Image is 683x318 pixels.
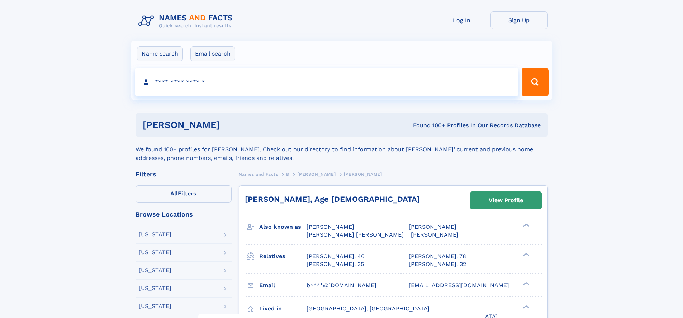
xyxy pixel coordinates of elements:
h3: Also known as [259,221,307,233]
span: [GEOGRAPHIC_DATA], [GEOGRAPHIC_DATA] [307,305,430,312]
span: B [286,172,289,177]
a: [PERSON_NAME], 32 [409,260,466,268]
label: Filters [136,185,232,203]
a: Names and Facts [239,170,278,179]
h3: Lived in [259,303,307,315]
span: [PERSON_NAME] [409,223,456,230]
div: ❯ [521,304,530,309]
a: [PERSON_NAME] [297,170,336,179]
button: Search Button [522,68,548,96]
a: [PERSON_NAME], 78 [409,252,466,260]
span: All [170,190,178,197]
img: Logo Names and Facts [136,11,239,31]
span: [PERSON_NAME] [PERSON_NAME] [307,231,404,238]
div: We found 100+ profiles for [PERSON_NAME]. Check out our directory to find information about [PERS... [136,137,548,162]
div: [US_STATE] [139,232,171,237]
span: [PERSON_NAME] [307,223,354,230]
span: [PERSON_NAME] [411,231,459,238]
div: ❯ [521,281,530,286]
div: [US_STATE] [139,303,171,309]
h3: Relatives [259,250,307,262]
div: [US_STATE] [139,285,171,291]
span: [PERSON_NAME] [297,172,336,177]
span: [PERSON_NAME] [344,172,382,177]
span: [EMAIL_ADDRESS][DOMAIN_NAME] [409,282,509,289]
div: ❯ [521,252,530,257]
a: View Profile [470,192,541,209]
div: Browse Locations [136,211,232,218]
a: B [286,170,289,179]
label: Email search [190,46,235,61]
div: [US_STATE] [139,250,171,255]
h3: Email [259,279,307,291]
div: [US_STATE] [139,267,171,273]
input: search input [135,68,519,96]
div: Filters [136,171,232,177]
div: View Profile [489,192,523,209]
label: Name search [137,46,183,61]
a: Log In [433,11,490,29]
a: Sign Up [490,11,548,29]
div: Found 100+ Profiles In Our Records Database [316,122,541,129]
a: [PERSON_NAME], 35 [307,260,364,268]
h1: [PERSON_NAME] [143,120,317,129]
div: ❯ [521,223,530,228]
a: [PERSON_NAME], Age [DEMOGRAPHIC_DATA] [245,195,420,204]
a: [PERSON_NAME], 46 [307,252,365,260]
